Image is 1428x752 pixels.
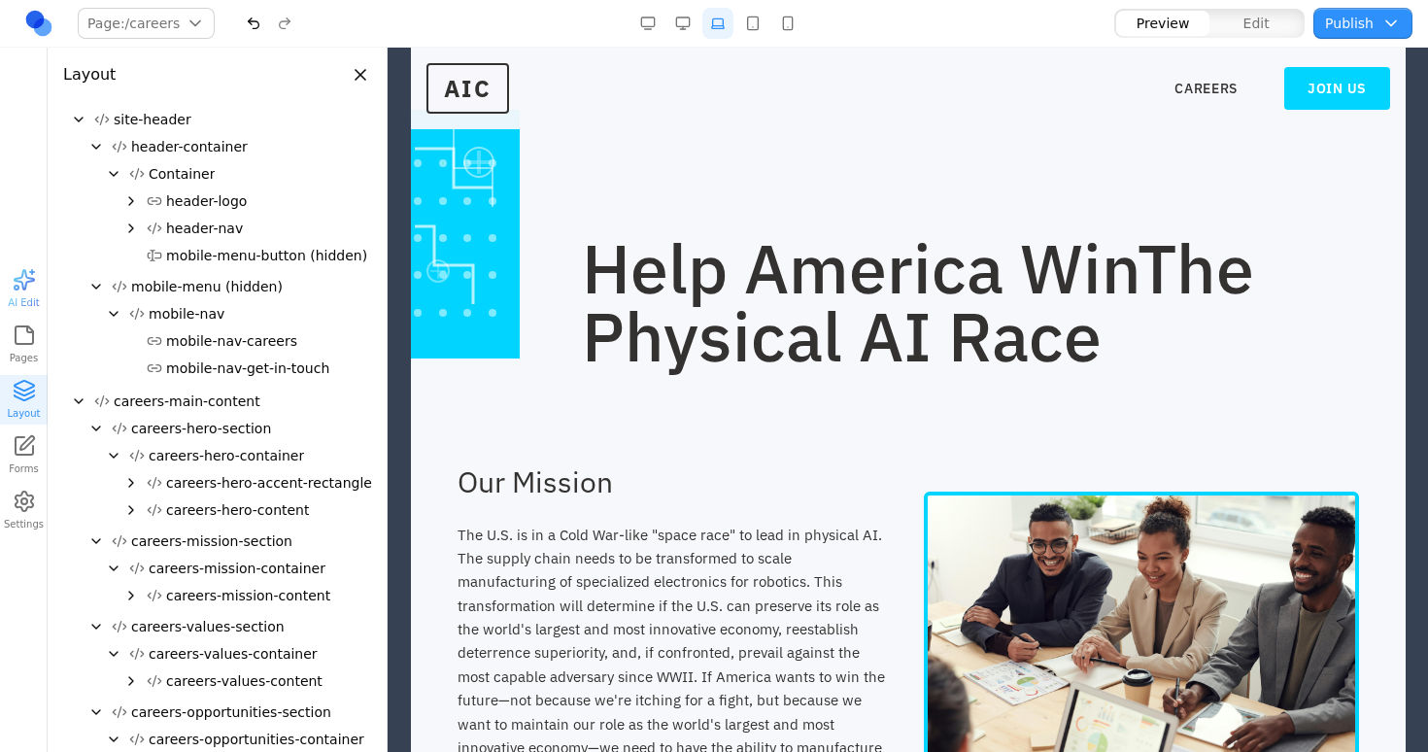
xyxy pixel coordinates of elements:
span: careers-values-section [131,617,285,636]
span: careers-hero-container [149,446,304,465]
span: careers-opportunities-section [131,702,331,722]
span: careers-main-content [114,392,260,411]
button: Expand [123,673,139,689]
button: header-container [104,133,371,160]
button: header-logo [139,188,371,215]
span: AI Edit [8,295,39,310]
button: Collapse [106,448,121,463]
button: careers-hero-content [139,496,371,524]
span: careers-mission-section [131,531,292,551]
button: careers-mission-section [104,528,371,555]
button: mobile-nav [121,300,371,327]
button: mobile-menu (hidden) [104,273,371,300]
button: Expand [123,502,139,518]
button: careers-hero-section [104,415,371,442]
button: Expand [123,221,139,236]
span: careers-values-content [166,671,323,691]
span: careers-hero-content [166,500,309,520]
h3: Layout [63,63,116,86]
button: Collapse [88,704,104,720]
button: Collapse [88,533,104,549]
button: careers-values-container [121,640,371,667]
button: Laptop [702,8,733,39]
button: Collapse [106,732,121,747]
button: Desktop [667,8,698,39]
span: careers-hero-accent-rectangle [166,473,372,493]
button: Tablet [737,8,768,39]
button: Collapse [71,112,86,127]
span: careers-hero-section [131,419,271,438]
button: Mobile [772,8,803,39]
button: Page:/careers [78,8,215,39]
span: careers-mission-content [166,586,330,605]
button: careers-opportunities-section [104,699,371,726]
button: Collapse [71,393,86,409]
button: Collapse [88,139,104,154]
button: Expand [123,193,139,209]
span: header-container [131,137,248,156]
button: Desktop Wide [632,8,663,39]
button: Collapse [106,561,121,576]
button: Expand [123,475,139,491]
button: mobile-menu-button (hidden) [139,242,375,269]
span: careers-values-container [149,644,318,664]
button: careers-main-content [86,388,371,415]
button: careers-values-content [139,667,371,695]
button: header-nav [139,215,371,242]
span: site-header [114,110,191,129]
span: mobile-menu-button (hidden) [166,246,367,265]
button: careers-mission-content [139,582,371,609]
button: mobile-nav-careers [139,327,371,355]
button: Expand [123,588,139,603]
span: header-logo [166,191,247,211]
button: careers-hero-accent-rectangle [139,469,380,496]
button: careers-values-section [104,613,371,640]
span: mobile-nav [149,304,224,324]
button: mobile-nav-get-in-touch [139,355,371,382]
span: mobile-menu (hidden) [131,277,283,296]
button: site-header [86,106,371,133]
button: Collapse [106,646,121,662]
button: Collapse [88,421,104,436]
span: Container [149,164,215,184]
button: Close panel [350,64,371,85]
span: Preview [1137,14,1190,33]
span: mobile-nav-get-in-touch [166,359,329,378]
button: Collapse [88,619,104,634]
span: mobile-nav-careers [166,331,297,351]
span: careers-opportunities-container [149,730,364,749]
span: Edit [1243,14,1270,33]
button: Collapse [88,279,104,294]
button: careers-mission-container [121,555,371,582]
button: Container [121,160,371,188]
button: Publish [1313,8,1412,39]
iframe: Preview [411,48,1406,752]
button: careers-hero-container [121,442,371,469]
span: careers-mission-container [149,559,325,578]
button: Collapse [106,306,121,322]
span: header-nav [166,219,243,238]
button: Collapse [106,166,121,182]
